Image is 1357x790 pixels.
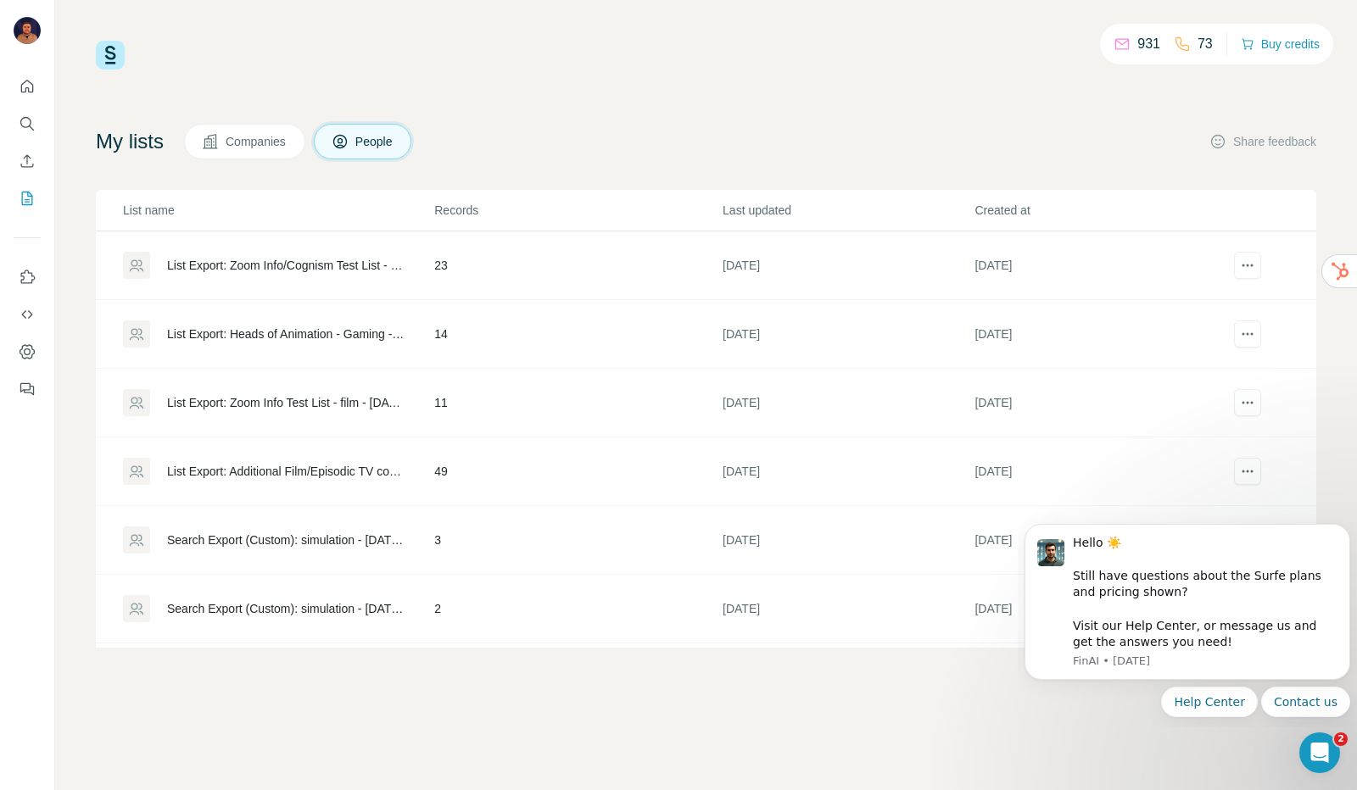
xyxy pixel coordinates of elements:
[1234,389,1261,416] button: actions
[14,299,41,330] button: Use Surfe API
[974,369,1226,437] td: [DATE]
[974,437,1226,506] td: [DATE]
[226,133,288,150] span: Companies
[722,575,974,643] td: [DATE]
[433,231,722,300] td: 23
[14,262,41,292] button: Use Surfe on LinkedIn
[722,643,974,712] td: [DATE]
[723,202,973,219] p: Last updated
[14,108,41,139] button: Search
[167,463,405,480] div: List Export: Additional Film/Episodic TV companies - [DATE] 09:44
[433,575,722,643] td: 2
[434,202,721,219] p: Records
[167,531,405,548] div: Search Export (Custom): simulation - [DATE] 13:57
[1241,32,1320,56] button: Buy credits
[167,394,405,411] div: List Export: Zoom Info Test List - film - [DATE] 12:39
[14,374,41,404] button: Feedback
[1234,320,1261,348] button: actions
[96,41,125,70] img: Surfe Logo
[433,506,722,575] td: 3
[433,437,722,506] td: 49
[722,506,974,575] td: [DATE]
[167,600,405,617] div: Search Export (Custom): simulation - [DATE] 13:53
[123,202,433,219] p: List name
[433,369,722,437] td: 11
[722,437,974,506] td: [DATE]
[14,17,41,44] img: Avatar
[14,146,41,176] button: Enrich CSV
[1234,458,1261,485] button: actions
[1137,34,1160,54] p: 931
[355,133,394,150] span: People
[96,128,164,155] h4: My lists
[167,325,405,342] div: List Export: Heads of Animation - Gaming - [DATE] 12:43
[433,300,722,369] td: 14
[14,183,41,214] button: My lists
[722,300,974,369] td: [DATE]
[14,71,41,102] button: Quick start
[974,506,1226,575] td: [DATE]
[974,643,1226,712] td: [DATE]
[974,575,1226,643] td: [DATE]
[1198,34,1213,54] p: 73
[1334,732,1348,746] span: 2
[974,231,1226,300] td: [DATE]
[722,369,974,437] td: [DATE]
[14,337,41,367] button: Dashboard
[167,257,405,274] div: List Export: Zoom Info/Cognism Test List - [DATE] 12:44
[1018,509,1357,727] iframe: Intercom notifications message
[433,643,722,712] td: 1
[974,202,1225,219] p: Created at
[1209,133,1316,150] button: Share feedback
[1299,732,1340,773] iframe: Intercom live chat
[722,231,974,300] td: [DATE]
[974,300,1226,369] td: [DATE]
[1234,252,1261,279] button: actions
